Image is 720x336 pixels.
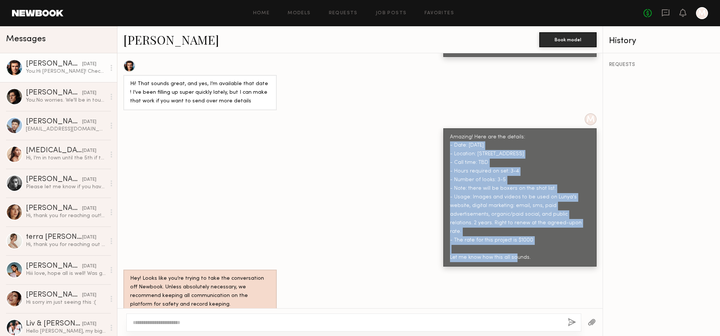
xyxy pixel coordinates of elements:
[82,263,96,270] div: [DATE]
[26,234,82,241] div: terra [PERSON_NAME]
[609,37,714,45] div: History
[82,176,96,183] div: [DATE]
[329,11,358,16] a: Requests
[26,176,82,183] div: [PERSON_NAME]
[376,11,407,16] a: Job Posts
[26,183,106,190] div: Please let me know if you have any questions for me in the meantime ❤️
[609,62,714,67] div: REQUESTS
[26,299,106,306] div: Hi sorry im just seeing this :(
[26,126,106,133] div: [EMAIL_ADDRESS][DOMAIN_NAME]
[82,234,96,241] div: [DATE]
[82,118,96,126] div: [DATE]
[26,60,82,68] div: [PERSON_NAME]
[539,36,597,42] a: Book model
[26,205,82,212] div: [PERSON_NAME]
[82,205,96,212] div: [DATE]
[26,212,106,219] div: Hi, thank you for reaching out! It will be a pleasure to work with you again! I’m definitely down...
[82,61,96,68] div: [DATE]
[424,11,454,16] a: Favorites
[26,97,106,104] div: You: No worries. We'll be in touch for other opportunities.
[26,328,106,335] div: Hello [PERSON_NAME], my biggest apologize we have not been in our account in some time. Please le...
[130,274,270,309] div: Hey! Looks like you’re trying to take the conversation off Newbook. Unless absolutely necessary, ...
[26,262,82,270] div: [PERSON_NAME]
[26,270,106,277] div: Hiii love, hope all is well! Was going through my messages on Newbook and thought I would shoot y...
[26,320,82,328] div: Liv & [PERSON_NAME]
[82,292,96,299] div: [DATE]
[26,147,82,154] div: [MEDICAL_DATA][PERSON_NAME]
[696,7,708,19] a: M
[123,31,219,48] a: [PERSON_NAME]
[6,35,46,43] span: Messages
[288,11,310,16] a: Models
[130,80,270,106] div: Hi! That sounds great, and yes, I’m available that date ! I’ve been filling up super quickly late...
[26,154,106,162] div: Hi, I’m in town until the 5th if there’s any jobs available!
[26,291,82,299] div: [PERSON_NAME]
[26,68,106,75] div: You: Hi [PERSON_NAME]! Checking in here to see if you're still interested.
[26,118,82,126] div: [PERSON_NAME]
[82,147,96,154] div: [DATE]
[82,90,96,97] div: [DATE]
[26,241,106,248] div: Hi, thank you for reaching out and considering me for this upcoming shoot. I will respond via ema...
[450,133,590,262] div: Amazing! Here are the details: - Date: [DATE] - Location: [STREET_ADDRESS] - Call time: TBD - Hou...
[253,11,270,16] a: Home
[26,89,82,97] div: [PERSON_NAME]
[82,321,96,328] div: [DATE]
[539,32,597,47] button: Book model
